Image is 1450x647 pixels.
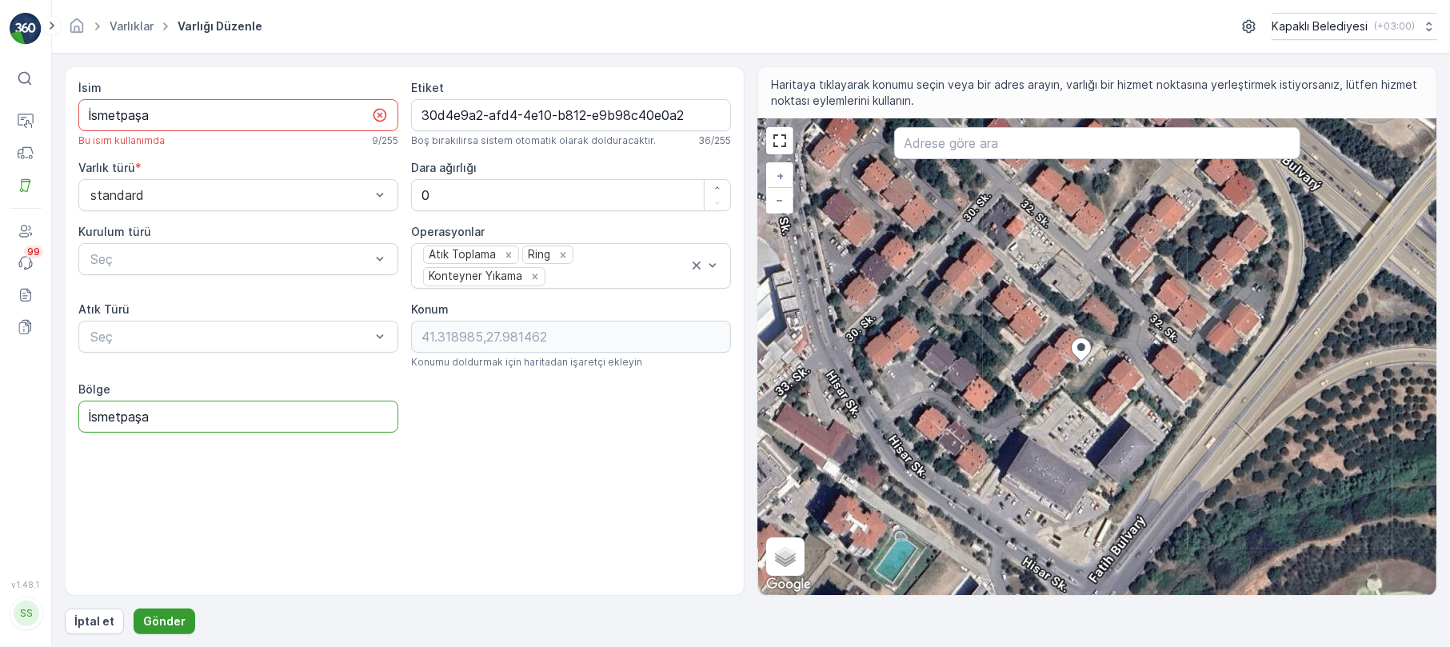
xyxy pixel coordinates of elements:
a: Uzaklaştır [768,188,792,212]
label: Kurulum türü [78,225,151,238]
p: İptal et [74,613,114,629]
span: Varlığı Düzenle [174,18,266,34]
label: Etiket [411,81,444,94]
label: Operasyonlar [411,225,485,238]
p: 9 / 255 [372,134,398,147]
span: Konumu doldurmak için haritadan işaretçi ekleyin [411,356,642,369]
span: v 1.48.1 [10,580,42,589]
label: Varlık türü [78,161,135,174]
span: Boş bırakılırsa sistem otomatik olarak dolduracaktır. [411,134,656,147]
img: Google [762,574,815,595]
div: Remove Konteyner Yıkama [526,270,544,284]
a: Yakınlaştır [768,164,792,188]
div: Atık Toplama [424,246,498,263]
div: Konteyner Yıkama [424,268,525,285]
label: Atık Türü [78,302,130,316]
div: SS [14,601,39,626]
button: SS [10,593,42,634]
a: Ana Sayfa [68,23,86,37]
button: İptal et [65,609,124,634]
img: logo [10,13,42,45]
button: Gönder [134,609,195,634]
p: Seç [90,327,370,346]
a: View Fullscreen [768,129,792,153]
p: Seç [90,250,370,269]
input: Adrese göre ara [894,127,1301,159]
label: Bölge [78,382,110,396]
span: Haritaya tıklayarak konumu seçin veya bir adres arayın, varlığı bir hizmet noktasına yerleştirmek... [771,77,1424,109]
p: ( +03:00 ) [1374,20,1415,33]
a: 99 [10,247,42,279]
p: Kapaklı Belediyesi [1272,18,1368,34]
div: Remove Atık Toplama [500,248,517,262]
p: 99 [27,246,40,258]
label: Dara ağırlığı [411,161,477,174]
a: Varlıklar [110,19,154,33]
p: Gönder [143,613,186,629]
span: + [777,169,784,182]
label: İsim [78,81,102,94]
div: Ring [523,246,553,263]
p: 36 / 255 [698,134,731,147]
label: Konum [411,302,449,316]
span: Bu isim kullanımda [78,134,165,147]
span: − [777,193,785,206]
a: Bu bölgeyi Google Haritalar'da açın (yeni pencerede açılır) [762,574,815,595]
div: Remove Ring [554,248,572,262]
button: Kapaklı Belediyesi(+03:00) [1272,13,1437,40]
a: Layers [768,539,803,574]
